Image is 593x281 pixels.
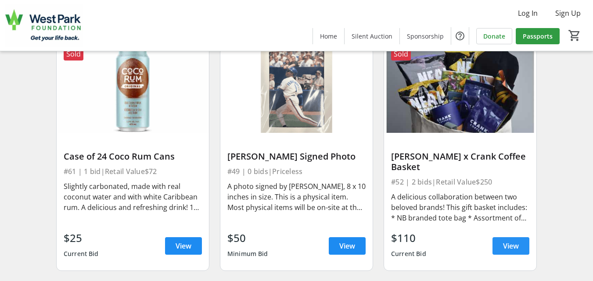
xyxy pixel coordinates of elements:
[64,151,202,162] div: Case of 24 Coco Rum Cans
[220,47,373,133] img: Tony Fernandez Signed Photo
[345,28,399,44] a: Silent Auction
[555,8,581,18] span: Sign Up
[391,47,411,60] div: Sold
[391,176,529,188] div: #52 | 2 bids | Retail Value $250
[451,27,469,45] button: Help
[339,241,355,251] span: View
[176,241,191,251] span: View
[400,28,451,44] a: Sponsorship
[511,6,545,20] button: Log In
[518,8,538,18] span: Log In
[57,47,209,133] img: Case of 24 Coco Rum Cans
[352,32,392,41] span: Silent Auction
[329,237,366,255] a: View
[391,151,529,172] div: [PERSON_NAME] x Crank Coffee Basket
[391,230,426,246] div: $110
[5,4,83,47] img: West Park Healthcare Centre Foundation's Logo
[391,246,426,262] div: Current Bid
[313,28,344,44] a: Home
[320,32,337,41] span: Home
[64,246,99,262] div: Current Bid
[64,47,83,60] div: Sold
[227,246,268,262] div: Minimum Bid
[227,151,366,162] div: [PERSON_NAME] Signed Photo
[483,32,505,41] span: Donate
[384,47,536,133] img: Neal Brothers x Crank Coffee Basket
[165,237,202,255] a: View
[567,28,582,43] button: Cart
[492,237,529,255] a: View
[64,181,202,213] div: Slightly carbonated, made with real coconut water and with white Caribbean rum. A delicious and r...
[548,6,588,20] button: Sign Up
[227,181,366,213] div: A photo signed by [PERSON_NAME], 8 x 10 inches in size. This is a physical item. Most physical it...
[227,230,268,246] div: $50
[64,230,99,246] div: $25
[227,165,366,178] div: #49 | 0 bids | Priceless
[503,241,519,251] span: View
[64,165,202,178] div: #61 | 1 bid | Retail Value $72
[476,28,512,44] a: Donate
[391,192,529,223] div: A delicious collaboration between two beloved brands! This gift basket includes: * NB branded tot...
[407,32,444,41] span: Sponsorship
[516,28,560,44] a: Passports
[523,32,553,41] span: Passports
